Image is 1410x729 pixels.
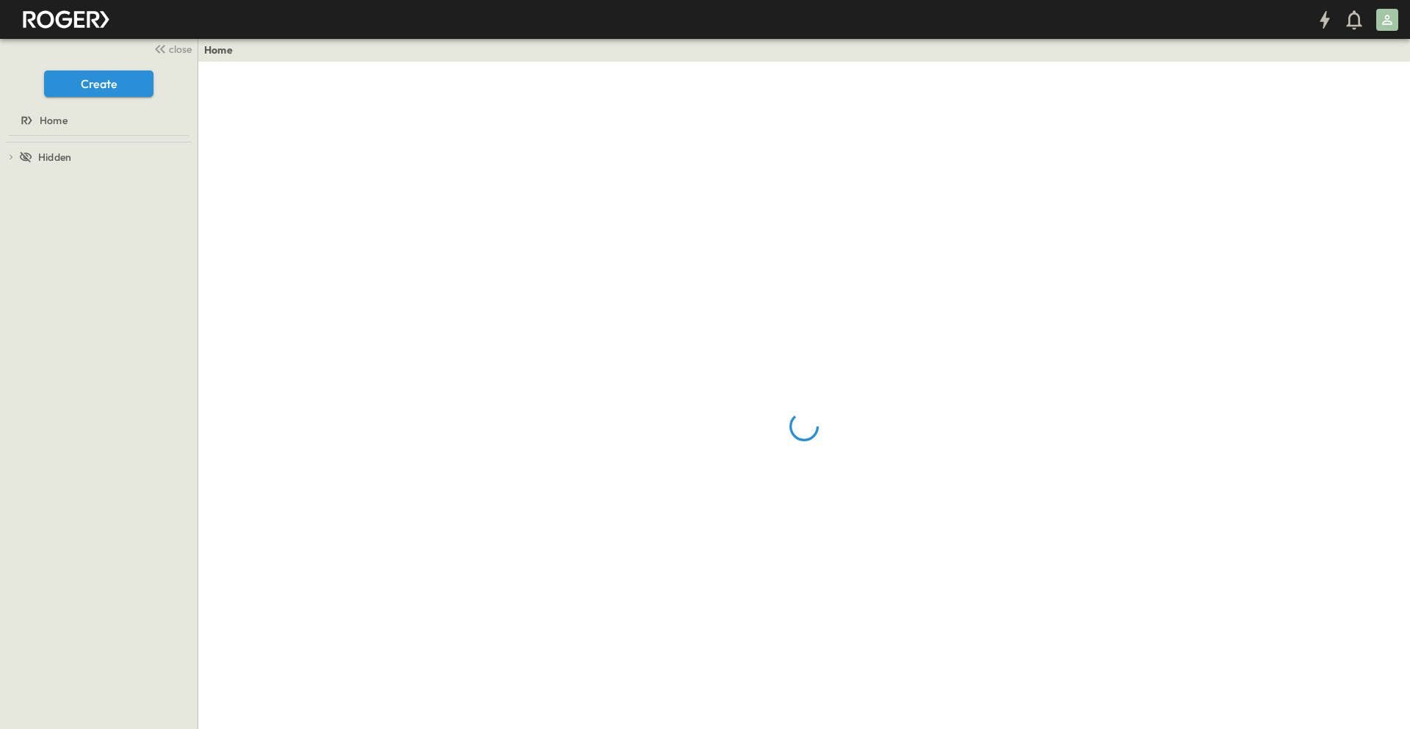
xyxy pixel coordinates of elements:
[3,110,192,131] a: Home
[40,113,68,128] span: Home
[204,43,233,57] a: Home
[169,42,192,57] span: close
[44,70,153,97] button: Create
[148,38,195,59] button: close
[38,150,71,164] span: Hidden
[204,43,242,57] nav: breadcrumbs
